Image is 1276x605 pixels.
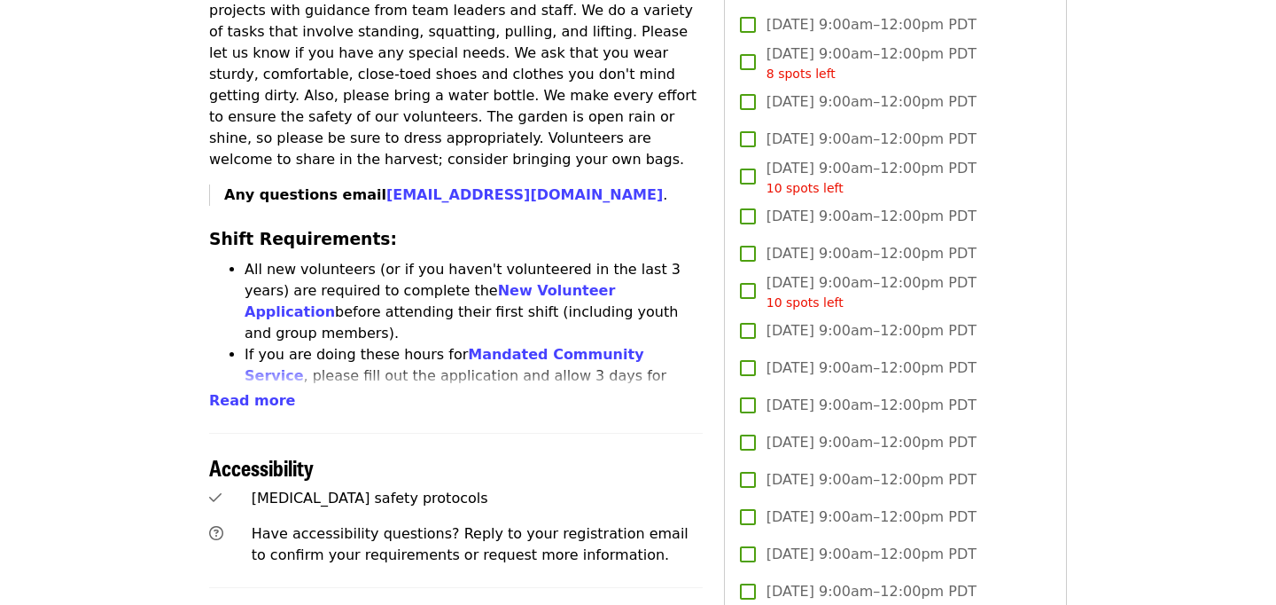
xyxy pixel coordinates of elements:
[766,544,976,565] span: [DATE] 9:00am–12:00pm PDT
[766,43,976,83] span: [DATE] 9:00am–12:00pm PDT
[209,525,223,542] i: question-circle icon
[766,91,976,113] span: [DATE] 9:00am–12:00pm PDT
[209,390,295,412] button: Read more
[209,490,222,507] i: check icon
[766,206,976,227] span: [DATE] 9:00am–12:00pm PDT
[245,344,703,429] li: If you are doing these hours for , please fill out the application and allow 3 days for approval....
[766,67,836,81] span: 8 spots left
[766,295,844,310] span: 10 spots left
[245,259,703,344] li: All new volunteers (or if you haven't volunteered in the last 3 years) are required to complete t...
[209,452,314,483] span: Accessibility
[766,129,976,150] span: [DATE] 9:00am–12:00pm PDT
[766,158,976,198] span: [DATE] 9:00am–12:00pm PDT
[766,181,844,195] span: 10 spots left
[252,488,703,509] div: [MEDICAL_DATA] safety protocols
[209,230,397,248] strong: Shift Requirements:
[766,432,976,453] span: [DATE] 9:00am–12:00pm PDT
[766,581,976,602] span: [DATE] 9:00am–12:00pm PDT
[224,185,703,206] p: .
[766,243,976,264] span: [DATE] 9:00am–12:00pm PDT
[766,507,976,528] span: [DATE] 9:00am–12:00pm PDT
[766,469,976,491] span: [DATE] 9:00am–12:00pm PDT
[766,272,976,312] span: [DATE] 9:00am–12:00pm PDT
[766,395,976,416] span: [DATE] 9:00am–12:00pm PDT
[766,357,976,379] span: [DATE] 9:00am–12:00pm PDT
[209,392,295,409] span: Read more
[766,320,976,342] span: [DATE] 9:00am–12:00pm PDT
[386,186,663,203] a: [EMAIL_ADDRESS][DOMAIN_NAME]
[224,186,663,203] strong: Any questions email
[245,346,644,384] a: Mandated Community Service
[766,14,976,35] span: [DATE] 9:00am–12:00pm PDT
[252,525,689,563] span: Have accessibility questions? Reply to your registration email to confirm your requirements or re...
